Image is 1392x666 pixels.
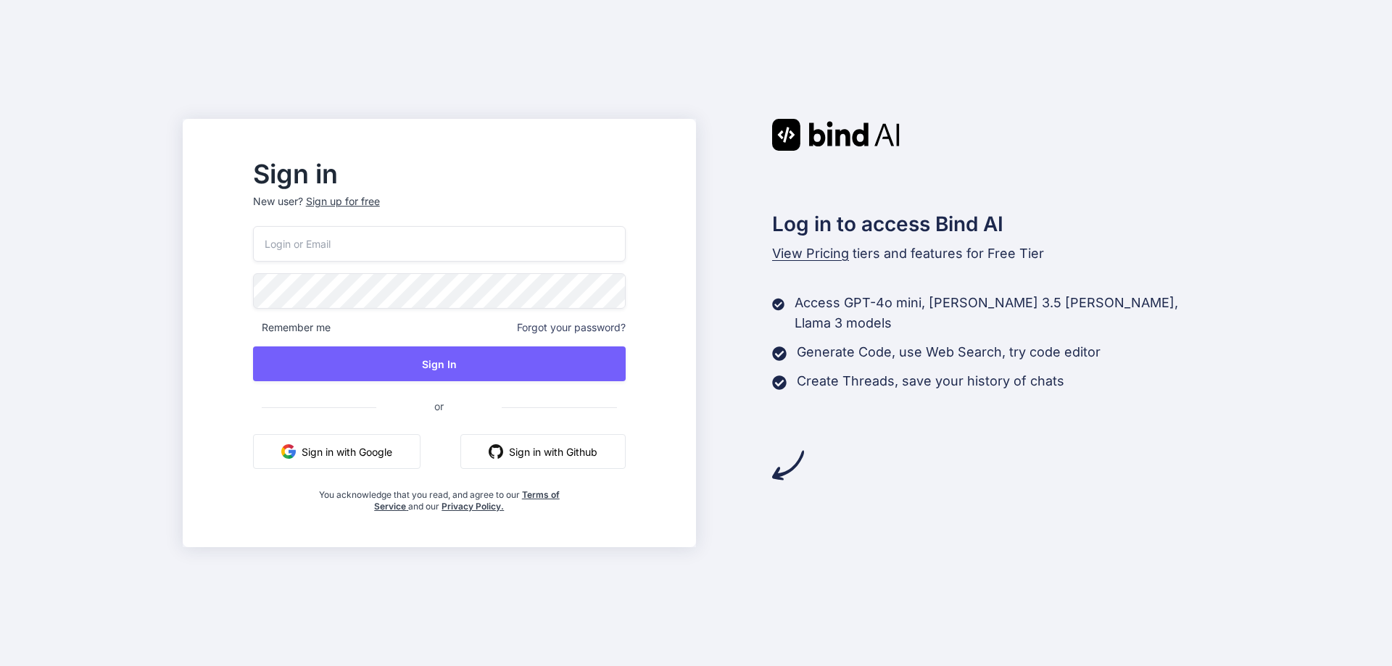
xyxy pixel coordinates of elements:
p: New user? [253,194,626,226]
img: github [489,444,503,459]
span: Forgot your password? [517,320,626,335]
div: You acknowledge that you read, and agree to our and our [315,480,563,512]
a: Terms of Service [374,489,560,512]
h2: Sign in [253,162,626,186]
img: Bind AI logo [772,119,900,151]
p: Create Threads, save your history of chats [797,371,1064,391]
img: arrow [772,449,804,481]
a: Privacy Policy. [442,501,504,512]
input: Login or Email [253,226,626,262]
button: Sign in with Google [253,434,420,469]
p: Access GPT-4o mini, [PERSON_NAME] 3.5 [PERSON_NAME], Llama 3 models [795,293,1209,333]
h2: Log in to access Bind AI [772,209,1210,239]
button: Sign in with Github [460,434,626,469]
p: Generate Code, use Web Search, try code editor [797,342,1101,362]
p: tiers and features for Free Tier [772,243,1210,264]
div: Sign up for free [306,194,380,209]
button: Sign In [253,346,626,381]
span: View Pricing [772,246,849,261]
span: Remember me [253,320,331,335]
span: or [376,388,502,424]
img: google [281,444,296,459]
